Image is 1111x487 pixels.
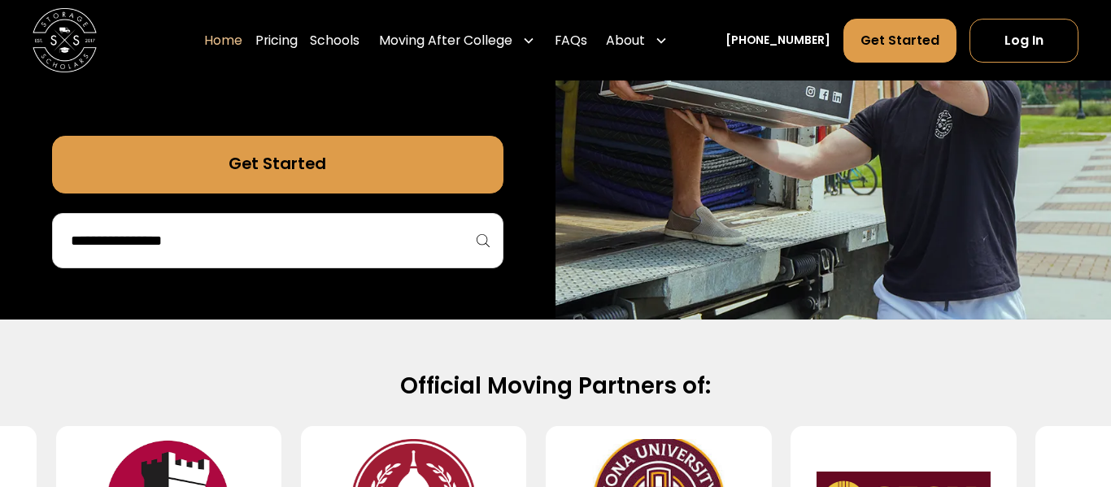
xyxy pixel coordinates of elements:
[555,18,587,63] a: FAQs
[379,31,512,50] div: Moving After College
[373,18,542,63] div: Moving After College
[606,31,645,50] div: About
[969,19,1079,62] a: Log In
[52,136,503,193] a: Get Started
[599,18,674,63] div: About
[843,19,956,62] a: Get Started
[33,8,97,72] a: home
[55,372,1055,401] h2: Official Moving Partners of:
[255,18,298,63] a: Pricing
[204,18,242,63] a: Home
[725,32,830,49] a: [PHONE_NUMBER]
[33,8,97,72] img: Storage Scholars main logo
[310,18,359,63] a: Schools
